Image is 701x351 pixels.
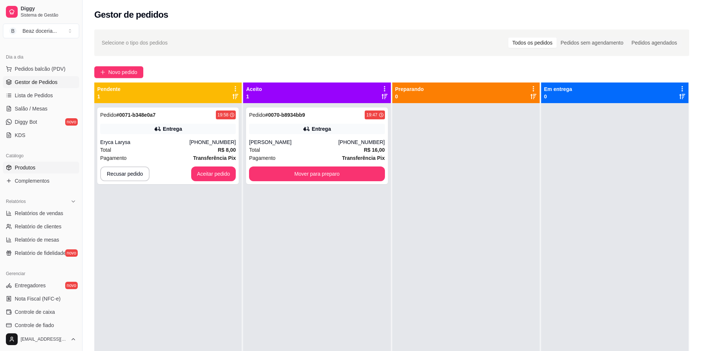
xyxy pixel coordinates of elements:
[364,147,385,153] strong: R$ 16,00
[3,319,79,331] a: Controle de fiado
[15,105,48,112] span: Salão / Mesas
[100,112,116,118] span: Pedido
[3,293,79,305] a: Nota Fiscal (NFC-e)
[3,63,79,75] button: Pedidos balcão (PDV)
[366,112,377,118] div: 19:47
[3,306,79,318] a: Controle de caixa
[15,177,49,185] span: Complementos
[246,85,262,93] p: Aceito
[3,330,79,348] button: [EMAIL_ADDRESS][DOMAIN_NAME]
[249,138,338,146] div: [PERSON_NAME]
[15,92,53,99] span: Lista de Pedidos
[100,138,189,146] div: Eryca Larysa
[246,93,262,100] p: 1
[3,207,79,219] a: Relatórios de vendas
[15,164,35,171] span: Produtos
[557,38,627,48] div: Pedidos sem agendamento
[3,221,79,232] a: Relatório de clientes
[249,166,385,181] button: Mover para preparo
[191,166,236,181] button: Aceitar pedido
[100,166,150,181] button: Recusar pedido
[342,155,385,161] strong: Transferência Pix
[21,6,76,12] span: Diggy
[544,85,572,93] p: Em entrega
[249,112,265,118] span: Pedido
[3,280,79,291] a: Entregadoresnovo
[3,150,79,162] div: Catálogo
[265,112,305,118] strong: # 0070-b8934bb9
[15,131,25,139] span: KDS
[116,112,156,118] strong: # 0071-b348e0a7
[15,295,60,302] span: Nota Fiscal (NFC-e)
[3,129,79,141] a: KDS
[3,76,79,88] a: Gestor de Pedidos
[97,93,120,100] p: 1
[102,39,168,47] span: Selecione o tipo dos pedidos
[15,308,55,316] span: Controle de caixa
[3,162,79,173] a: Produtos
[3,3,79,21] a: DiggySistema de Gestão
[395,93,424,100] p: 0
[15,282,46,289] span: Entregadores
[627,38,681,48] div: Pedidos agendados
[15,223,62,230] span: Relatório de clientes
[218,147,236,153] strong: R$ 8,00
[21,12,76,18] span: Sistema de Gestão
[97,85,120,93] p: Pendente
[6,199,26,204] span: Relatórios
[3,51,79,63] div: Dia a dia
[3,24,79,38] button: Select a team
[395,85,424,93] p: Preparando
[217,112,228,118] div: 19:58
[15,249,66,257] span: Relatório de fidelidade
[3,89,79,101] a: Lista de Pedidos
[94,9,168,21] h2: Gestor de pedidos
[15,65,66,73] span: Pedidos balcão (PDV)
[15,236,59,243] span: Relatório de mesas
[15,210,63,217] span: Relatórios de vendas
[3,247,79,259] a: Relatório de fidelidadenovo
[15,322,54,329] span: Controle de fiado
[100,70,105,75] span: plus
[193,155,236,161] strong: Transferência Pix
[108,68,137,76] span: Novo pedido
[94,66,143,78] button: Novo pedido
[15,78,57,86] span: Gestor de Pedidos
[163,125,182,133] div: Entrega
[100,154,127,162] span: Pagamento
[3,234,79,246] a: Relatório de mesas
[15,118,37,126] span: Diggy Bot
[22,27,57,35] div: Beaz doceria ...
[508,38,557,48] div: Todos os pedidos
[3,116,79,128] a: Diggy Botnovo
[9,27,17,35] span: B
[3,175,79,187] a: Complementos
[3,103,79,115] a: Salão / Mesas
[21,336,67,342] span: [EMAIL_ADDRESS][DOMAIN_NAME]
[249,146,260,154] span: Total
[189,138,236,146] div: [PHONE_NUMBER]
[338,138,385,146] div: [PHONE_NUMBER]
[249,154,276,162] span: Pagamento
[312,125,331,133] div: Entrega
[3,268,79,280] div: Gerenciar
[544,93,572,100] p: 0
[100,146,111,154] span: Total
